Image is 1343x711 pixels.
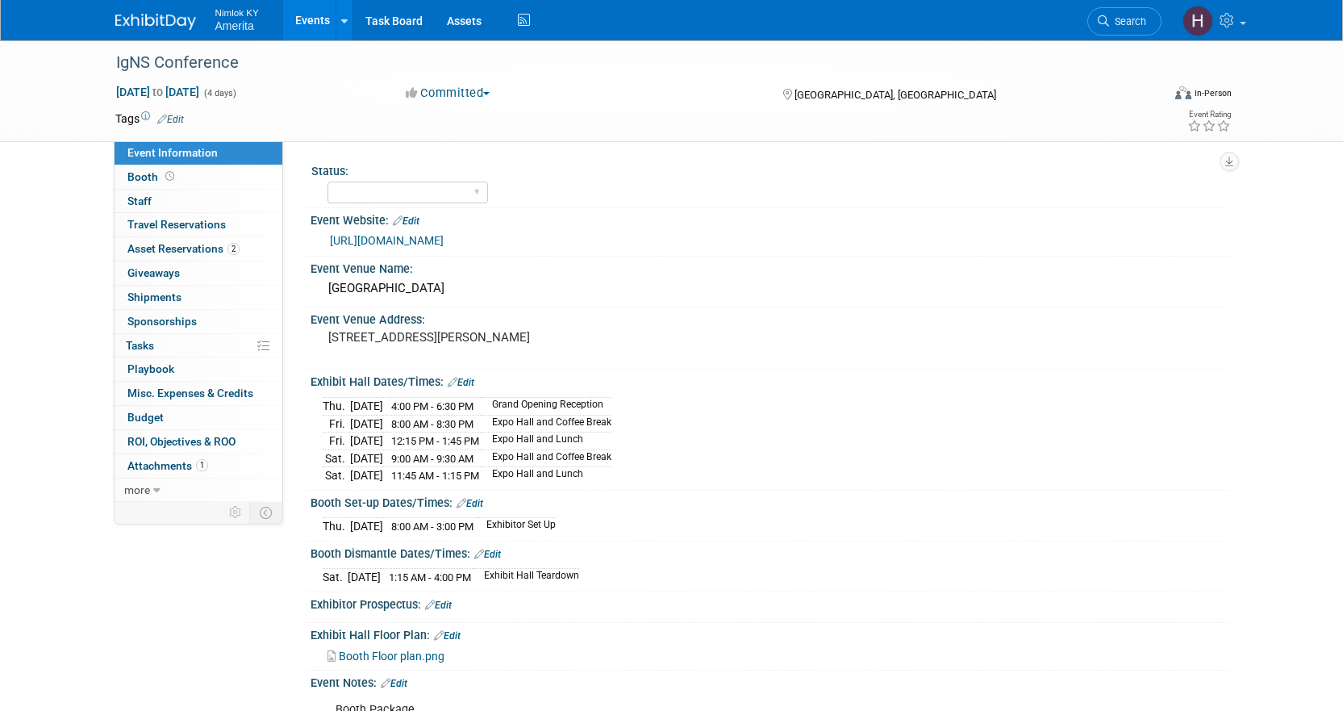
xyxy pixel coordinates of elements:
[115,85,200,99] span: [DATE] [DATE]
[311,542,1228,563] div: Booth Dismantle Dates/Times:
[115,334,282,358] a: Tasks
[115,237,282,261] a: Asset Reservations2
[127,266,180,279] span: Giveaways
[323,467,350,484] td: Sat.
[457,498,483,509] a: Edit
[115,213,282,236] a: Travel Reservations
[115,430,282,454] a: ROI, Objectives & ROO
[115,261,282,285] a: Giveaways
[391,435,479,447] span: 12:15 PM - 1:45 PM
[311,592,1228,613] div: Exhibitor Prospectus:
[434,630,461,642] a: Edit
[311,623,1228,644] div: Exhibit Hall Floor Plan:
[323,433,350,450] td: Fri.
[115,14,196,30] img: ExhibitDay
[1066,84,1232,108] div: Event Format
[323,415,350,433] td: Fri.
[350,450,383,467] td: [DATE]
[425,600,452,611] a: Edit
[150,86,165,98] span: to
[339,650,444,663] span: Booth Floor plan.png
[350,415,383,433] td: [DATE]
[311,208,1228,229] div: Event Website:
[115,165,282,189] a: Booth
[400,85,496,102] button: Committed
[1087,7,1162,36] a: Search
[482,415,611,433] td: Expo Hall and Coffee Break
[115,454,282,478] a: Attachments1
[1187,111,1231,119] div: Event Rating
[482,433,611,450] td: Expo Hall and Lunch
[482,397,611,415] td: Grand Opening Reception
[126,339,154,352] span: Tasks
[311,370,1228,391] div: Exhibit Hall Dates/Times:
[311,257,1228,277] div: Event Venue Name:
[391,453,473,465] span: 9:00 AM - 9:30 AM
[111,48,1137,77] div: IgNS Conference
[1175,86,1191,99] img: Format-Inperson.png
[330,234,444,247] a: [URL][DOMAIN_NAME]
[350,397,383,415] td: [DATE]
[127,146,218,159] span: Event Information
[482,450,611,467] td: Expo Hall and Coffee Break
[127,315,197,328] span: Sponsorships
[127,170,177,183] span: Booth
[196,459,208,471] span: 1
[482,467,611,484] td: Expo Hall and Lunch
[348,569,381,586] td: [DATE]
[127,218,226,231] span: Travel Reservations
[1109,15,1146,27] span: Search
[249,502,282,523] td: Toggle Event Tabs
[115,286,282,309] a: Shipments
[350,467,383,484] td: [DATE]
[350,433,383,450] td: [DATE]
[311,159,1221,179] div: Status:
[328,330,675,345] pre: [STREET_ADDRESS][PERSON_NAME]
[1182,6,1213,36] img: Hannah Durbin
[127,194,152,207] span: Staff
[311,491,1228,512] div: Booth Set-up Dates/Times:
[323,276,1216,301] div: [GEOGRAPHIC_DATA]
[215,19,254,32] span: Amerita
[477,518,556,535] td: Exhibitor Set Up
[127,242,240,255] span: Asset Reservations
[115,310,282,333] a: Sponsorships
[115,382,282,405] a: Misc. Expenses & Credits
[115,141,282,165] a: Event Information
[115,358,282,381] a: Playbook
[391,470,479,482] span: 11:45 AM - 1:15 PM
[127,435,236,448] span: ROI, Objectives & ROO
[391,400,473,412] span: 4:00 PM - 6:30 PM
[127,291,181,303] span: Shipments
[202,88,236,98] span: (4 days)
[393,215,419,227] a: Edit
[127,411,164,424] span: Budget
[474,549,501,560] a: Edit
[127,459,208,472] span: Attachments
[795,89,996,101] span: [GEOGRAPHIC_DATA], [GEOGRAPHIC_DATA]
[391,521,473,533] span: 8:00 AM - 3:00 PM
[327,650,444,663] a: Booth Floor plan.png
[215,3,259,20] span: Nimlok KY
[127,362,174,375] span: Playbook
[115,111,184,127] td: Tags
[1194,87,1232,99] div: In-Person
[474,569,579,586] td: Exhibit Hall Teardown
[162,170,177,182] span: Booth not reserved yet
[323,397,350,415] td: Thu.
[311,671,1228,692] div: Event Notes:
[157,114,184,125] a: Edit
[389,571,471,583] span: 1:15 AM - 4:00 PM
[127,387,253,399] span: Misc. Expenses & Credits
[124,483,150,496] span: more
[391,418,473,430] span: 8:00 AM - 8:30 PM
[311,307,1228,328] div: Event Venue Address:
[222,502,250,523] td: Personalize Event Tab Strip
[323,450,350,467] td: Sat.
[115,479,282,502] a: more
[115,406,282,429] a: Budget
[350,518,383,535] td: [DATE]
[115,190,282,213] a: Staff
[323,518,350,535] td: Thu.
[448,377,474,388] a: Edit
